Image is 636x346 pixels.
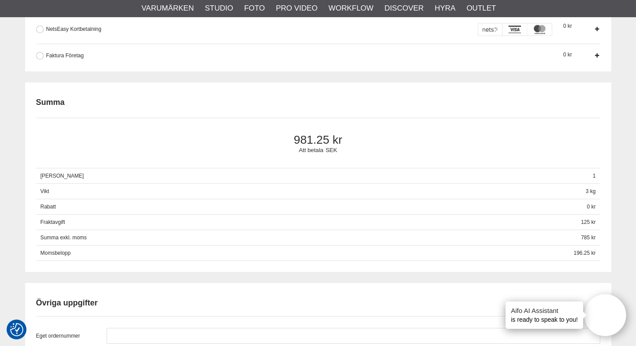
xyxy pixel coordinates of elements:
h2: Övriga uppgifter [36,298,600,309]
span: Fraktavgift [36,215,577,230]
span: Summa exkl. moms [36,230,577,246]
span: Att betala [299,147,324,153]
a: Foto [244,3,265,14]
button: Samtyckesinställningar [10,322,23,338]
h4: Aifo AI Assistant [511,306,578,315]
span: SEK [326,147,337,153]
a: Pro Video [276,3,317,14]
h2: Summa [36,97,65,108]
span: 196.25 [569,246,600,261]
span: 0 [582,199,600,215]
span: Faktura Företag [46,52,84,59]
span: 1 [588,168,600,184]
span: Vikt [36,184,581,199]
span: 125 [576,215,600,230]
a: Hyra [435,3,455,14]
span: 3 kg [581,184,600,199]
div: is ready to speak to you! [506,301,583,329]
span: Rabatt [36,199,583,215]
a: Varumärken [141,3,194,14]
a: Studio [205,3,233,14]
span: NetsEasy Kortbetalning [46,26,101,32]
a: Outlet [466,3,496,14]
span: 981.25 [51,133,585,147]
span: 0 [563,23,572,29]
a: Workflow [328,3,373,14]
img: Revisit consent button [10,323,23,336]
a: Discover [384,3,424,14]
span: 0 [563,52,572,58]
span: 785 [576,230,600,246]
label: Eget ordernummer [36,332,107,340]
img: DIBS - Payments made easy [478,23,552,36]
span: [PERSON_NAME] [36,168,588,184]
span: Momsbelopp [36,246,569,261]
